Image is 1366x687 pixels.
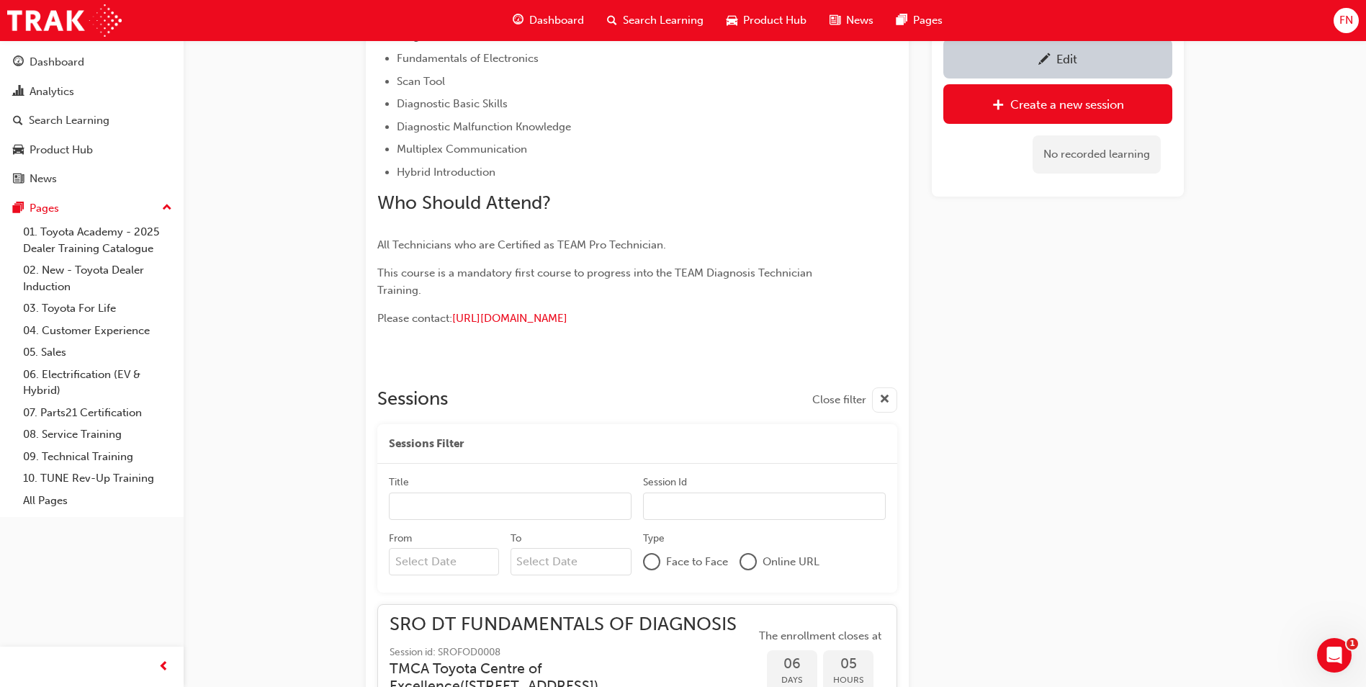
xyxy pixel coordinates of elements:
a: [URL][DOMAIN_NAME] [452,312,567,325]
span: up-icon [162,199,172,217]
div: Pages [30,200,59,217]
div: Create a new session [1010,97,1124,112]
span: Product Hub [743,12,806,29]
a: 05. Sales [17,341,178,364]
span: All Technicians who are Certified as TEAM Pro Technician. [377,238,666,251]
a: search-iconSearch Learning [596,6,715,35]
span: This course is a mandatory first course to progress into the TEAM Diagnosis Technician Training. [377,266,815,297]
span: Close filter [812,392,866,408]
span: Scan Tool [397,75,445,88]
a: 02. New - Toyota Dealer Induction [17,259,178,297]
button: FN [1334,8,1359,33]
span: prev-icon [158,658,169,676]
a: Search Learning [6,107,178,134]
h2: Sessions [377,387,448,413]
span: Diagnostic Basic Skills [397,97,508,110]
a: Edit [943,39,1172,78]
span: guage-icon [13,56,24,69]
span: Session id: SROFOD0008 [390,645,755,661]
span: Diagnostic Fundamentals [397,30,524,42]
span: Face to Face [666,554,728,570]
button: Close filter [812,387,897,413]
span: Please contact: [377,312,452,325]
button: Pages [6,195,178,222]
a: 10. TUNE Rev-Up Training [17,467,178,490]
span: 1 [1347,638,1358,650]
a: 07. Parts21 Certification [17,402,178,424]
div: Search Learning [29,112,109,129]
a: All Pages [17,490,178,512]
span: Diagnostic Malfunction Knowledge [397,120,571,133]
div: News [30,171,57,187]
span: cross-icon [879,391,890,409]
a: News [6,166,178,192]
span: news-icon [13,173,24,186]
span: plus-icon [992,99,1005,113]
input: To [511,548,632,575]
span: chart-icon [13,86,24,99]
span: The enrollment closes at [755,628,885,645]
input: Session Id [643,493,886,520]
a: 04. Customer Experience [17,320,178,342]
span: search-icon [13,114,23,127]
div: Session Id [643,475,687,490]
span: Fundamentals of Electronics [397,52,539,65]
div: Analytics [30,84,74,100]
a: Dashboard [6,49,178,76]
div: From [389,531,412,546]
a: pages-iconPages [885,6,954,35]
span: Pages [913,12,943,29]
div: Product Hub [30,142,93,158]
span: search-icon [607,12,617,30]
iframe: Intercom live chat [1317,638,1352,673]
a: 08. Service Training [17,423,178,446]
span: guage-icon [513,12,524,30]
a: news-iconNews [818,6,885,35]
a: Analytics [6,78,178,105]
span: SRO DT FUNDAMENTALS OF DIAGNOSIS [390,616,755,633]
div: To [511,531,521,546]
span: 06 [767,656,817,673]
span: car-icon [727,12,737,30]
span: Hybrid Introduction [397,166,495,179]
a: 09. Technical Training [17,446,178,468]
div: Type [643,531,665,546]
span: News [846,12,873,29]
span: pencil-icon [1038,53,1051,68]
a: 01. Toyota Academy - 2025 Dealer Training Catalogue [17,221,178,259]
span: news-icon [830,12,840,30]
a: guage-iconDashboard [501,6,596,35]
a: car-iconProduct Hub [715,6,818,35]
span: Who Should Attend? [377,192,551,214]
span: 05 [823,656,873,673]
span: pages-icon [13,202,24,215]
span: Multiplex Communication [397,143,527,156]
div: Dashboard [30,54,84,71]
span: FN [1339,12,1353,29]
img: Trak [7,4,122,37]
a: 06. Electrification (EV & Hybrid) [17,364,178,402]
span: Search Learning [623,12,704,29]
a: Product Hub [6,137,178,163]
span: Online URL [763,554,819,570]
button: DashboardAnalyticsSearch LearningProduct HubNews [6,46,178,195]
div: Edit [1056,52,1077,66]
input: From [389,548,499,575]
span: Dashboard [529,12,584,29]
a: 03. Toyota For Life [17,297,178,320]
input: Title [389,493,632,520]
span: pages-icon [897,12,907,30]
div: Title [389,475,409,490]
span: car-icon [13,144,24,157]
a: Create a new session [943,84,1172,124]
div: No recorded learning [1033,135,1161,174]
span: Sessions Filter [389,436,464,452]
